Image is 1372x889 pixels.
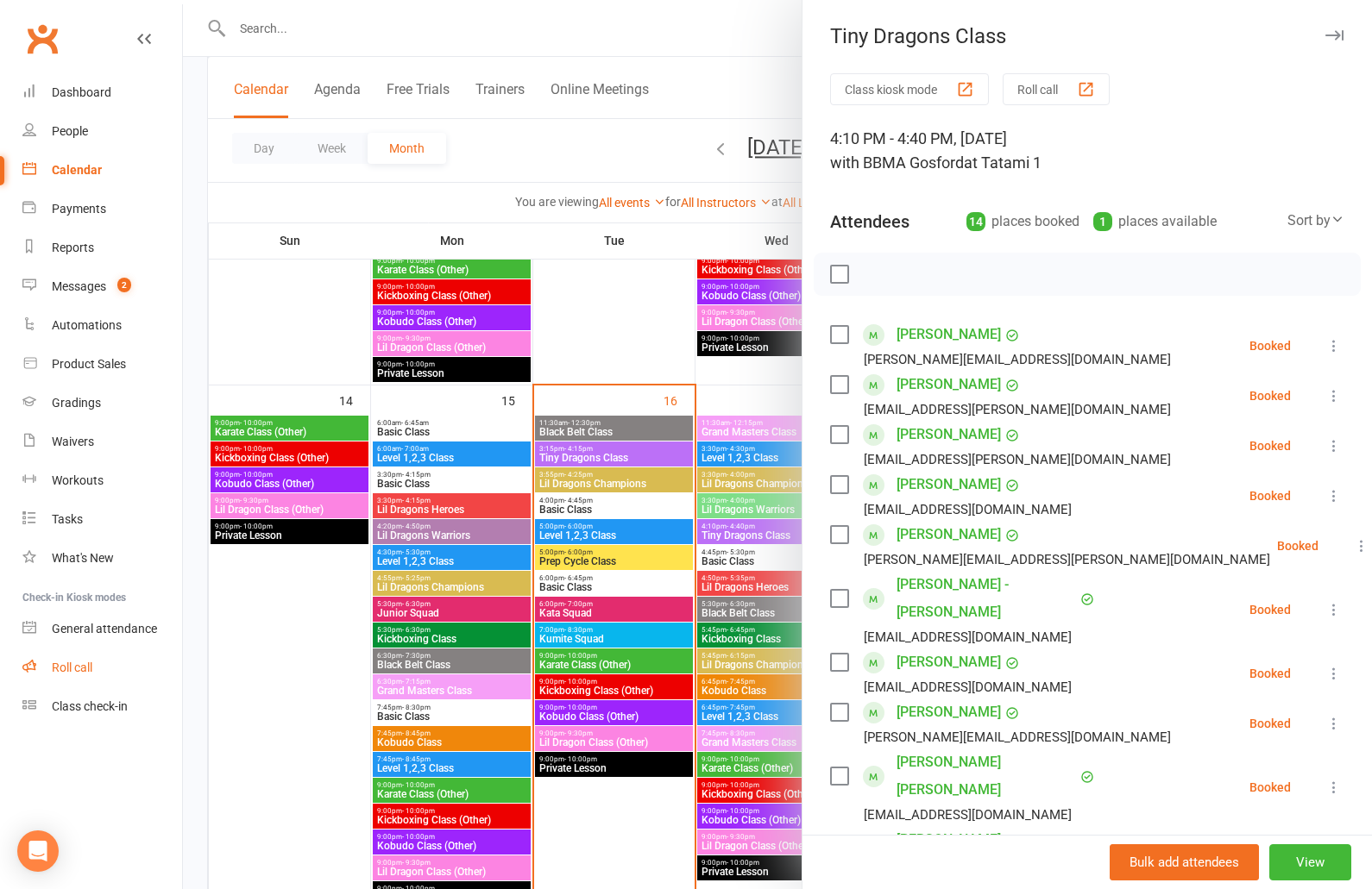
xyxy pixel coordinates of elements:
[964,153,1042,172] span: at Tatami 1
[22,345,182,384] a: Product Sales
[1110,844,1259,880] button: Bulk add attendees
[52,473,104,487] div: Workouts
[864,498,1072,521] div: [EMAIL_ADDRESS][DOMAIN_NAME]
[52,660,92,674] div: Roll call
[22,610,182,648] a: General attendance kiosk mode
[21,17,64,60] a: Clubworx
[897,371,1001,398] a: [PERSON_NAME]
[897,826,1076,881] a: [PERSON_NAME] [PERSON_NAME]
[117,278,131,292] span: 2
[52,202,106,216] div: Payments
[22,151,182,190] a: Calendar
[1269,844,1351,880] button: View
[22,423,182,461] a: Waivers
[52,396,101,410] div: Gradings
[22,539,182,578] a: What's New
[52,318,122,332] div: Automations
[1003,73,1110,105] button: Roll call
[52,163,102,177] div: Calendar
[864,348,1171,371] div: [PERSON_NAME][EMAIL_ADDRESS][DOMAIN_NAME]
[864,398,1171,421] div: [EMAIL_ADDRESS][PERSON_NAME][DOMAIN_NAME]
[1277,540,1319,552] div: Booked
[52,279,106,293] div: Messages
[864,804,1072,826] div: [EMAIL_ADDRESS][DOMAIN_NAME]
[52,241,94,254] div: Reports
[830,153,964,172] span: with BBMA Gosford
[897,698,1001,726] a: [PERSON_NAME]
[864,676,1072,698] div: [EMAIL_ADDRESS][DOMAIN_NAME]
[966,212,985,231] div: 14
[22,500,182,539] a: Tasks
[52,622,157,635] div: General attendance
[52,85,111,99] div: Dashboard
[1249,340,1291,352] div: Booked
[52,357,126,371] div: Product Sales
[22,229,182,267] a: Reports
[22,648,182,687] a: Roll call
[22,112,182,151] a: People
[966,210,1079,234] div: places booked
[864,548,1270,571] div: [PERSON_NAME][EMAIL_ADDRESS][PERSON_NAME][DOMAIN_NAME]
[1249,440,1291,452] div: Booked
[17,830,59,872] div: Open Intercom Messenger
[22,461,182,500] a: Workouts
[22,73,182,112] a: Dashboard
[897,421,1001,448] a: [PERSON_NAME]
[22,190,182,229] a: Payments
[52,699,128,713] div: Class check-in
[864,448,1171,471] div: [EMAIL_ADDRESS][PERSON_NAME][DOMAIN_NAME]
[1249,781,1291,793] div: Booked
[897,321,1001,348] a: [PERSON_NAME]
[1093,212,1112,231] div: 1
[897,648,1001,676] a: [PERSON_NAME]
[897,521,1001,548] a: [PERSON_NAME]
[1249,390,1291,402] div: Booked
[52,435,94,448] div: Waivers
[52,512,83,526] div: Tasks
[830,73,989,105] button: Class kiosk mode
[1093,210,1217,234] div: places available
[22,384,182,423] a: Gradings
[897,571,1076,626] a: [PERSON_NAME] - [PERSON_NAME]
[52,124,88,138] div: People
[52,551,114,565] div: What's New
[22,306,182,345] a: Automations
[897,748,1076,804] a: [PERSON_NAME] [PERSON_NAME]
[864,626,1072,648] div: [EMAIL_ADDRESS][DOMAIN_NAME]
[830,127,1344,175] div: 4:10 PM - 4:40 PM, [DATE]
[1249,490,1291,502] div: Booked
[1287,210,1344,232] div: Sort by
[22,267,182,306] a: Messages 2
[22,687,182,726] a: Class kiosk mode
[864,726,1171,748] div: [PERSON_NAME][EMAIL_ADDRESS][DOMAIN_NAME]
[830,210,909,234] div: Attendees
[1249,717,1291,729] div: Booked
[897,471,1001,498] a: [PERSON_NAME]
[1249,604,1291,616] div: Booked
[1249,667,1291,679] div: Booked
[802,24,1372,48] div: Tiny Dragons Class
